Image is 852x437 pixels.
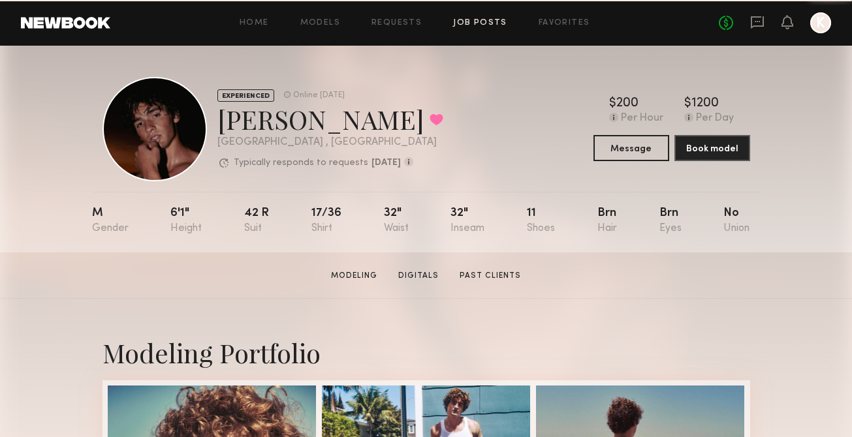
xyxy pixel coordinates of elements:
div: EXPERIENCED [217,89,274,102]
div: $ [684,97,691,110]
div: Per Hour [621,113,663,125]
div: 32" [384,207,409,234]
div: No [723,207,749,234]
div: [PERSON_NAME] [217,102,443,136]
div: 11 [527,207,555,234]
a: Digitals [393,270,444,282]
div: Brn [597,207,617,234]
button: Book model [674,135,750,161]
div: 1200 [691,97,719,110]
div: M [92,207,129,234]
div: 42 r [244,207,269,234]
button: Message [593,135,669,161]
div: 6'1" [170,207,202,234]
a: Models [300,19,340,27]
a: Requests [371,19,422,27]
div: Modeling Portfolio [103,335,750,370]
p: Typically responds to requests [234,158,368,168]
div: [GEOGRAPHIC_DATA] , [GEOGRAPHIC_DATA] [217,137,443,148]
div: $ [609,97,616,110]
a: Modeling [326,270,383,282]
a: Home [240,19,269,27]
div: 17/36 [311,207,341,234]
div: Brn [659,207,682,234]
a: Favorites [539,19,590,27]
div: 200 [616,97,639,110]
b: [DATE] [371,158,401,168]
div: 32" [450,207,484,234]
a: K [810,12,831,33]
div: Online [DATE] [293,91,345,100]
div: Per Day [696,113,734,125]
a: Job Posts [453,19,507,27]
a: Past Clients [454,270,526,282]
